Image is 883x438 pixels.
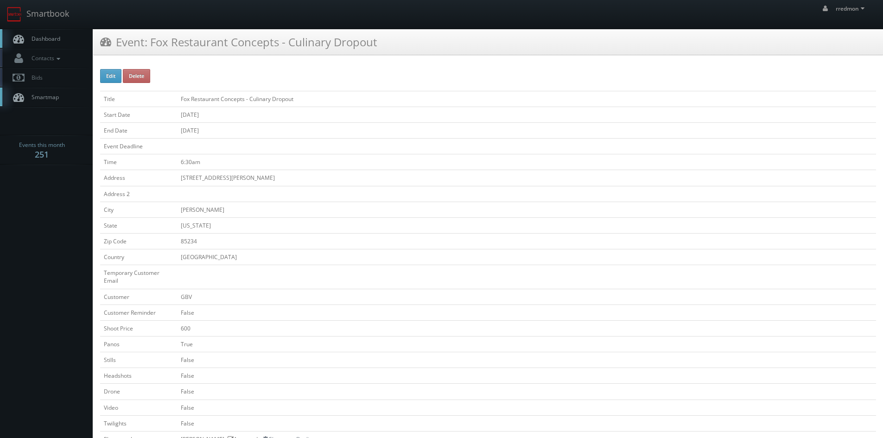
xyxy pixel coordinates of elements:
td: False [177,384,876,400]
td: [PERSON_NAME] [177,202,876,217]
td: Address [100,170,177,186]
span: Contacts [27,54,63,62]
td: Drone [100,384,177,400]
td: [DATE] [177,122,876,138]
td: Temporary Customer Email [100,265,177,289]
strong: 251 [35,149,49,160]
td: Start Date [100,107,177,122]
span: rredmon [836,5,867,13]
td: Stills [100,352,177,368]
td: City [100,202,177,217]
td: Customer [100,289,177,305]
td: Event Deadline [100,139,177,154]
td: [STREET_ADDRESS][PERSON_NAME] [177,170,876,186]
td: Panos [100,336,177,352]
td: False [177,305,876,320]
span: Smartmap [27,93,59,101]
td: [US_STATE] [177,217,876,233]
td: 600 [177,320,876,336]
td: False [177,400,876,415]
td: False [177,415,876,431]
td: Time [100,154,177,170]
td: 6:30am [177,154,876,170]
td: Title [100,91,177,107]
td: GBV [177,289,876,305]
td: 85234 [177,233,876,249]
button: Edit [100,69,121,83]
td: False [177,352,876,368]
td: State [100,217,177,233]
td: True [177,336,876,352]
td: Video [100,400,177,415]
td: Fox Restaurant Concepts - Culinary Dropout [177,91,876,107]
td: End Date [100,122,177,138]
span: Bids [27,74,43,82]
span: Events this month [19,140,65,150]
td: Twilights [100,415,177,431]
img: smartbook-logo.png [7,7,22,22]
td: Country [100,249,177,265]
span: Dashboard [27,35,60,43]
td: Address 2 [100,186,177,202]
button: Delete [123,69,150,83]
h3: Event: Fox Restaurant Concepts - Culinary Dropout [100,34,377,50]
td: Shoot Price [100,320,177,336]
td: False [177,368,876,384]
td: Customer Reminder [100,305,177,320]
td: Headshots [100,368,177,384]
td: [DATE] [177,107,876,122]
td: Zip Code [100,233,177,249]
td: [GEOGRAPHIC_DATA] [177,249,876,265]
